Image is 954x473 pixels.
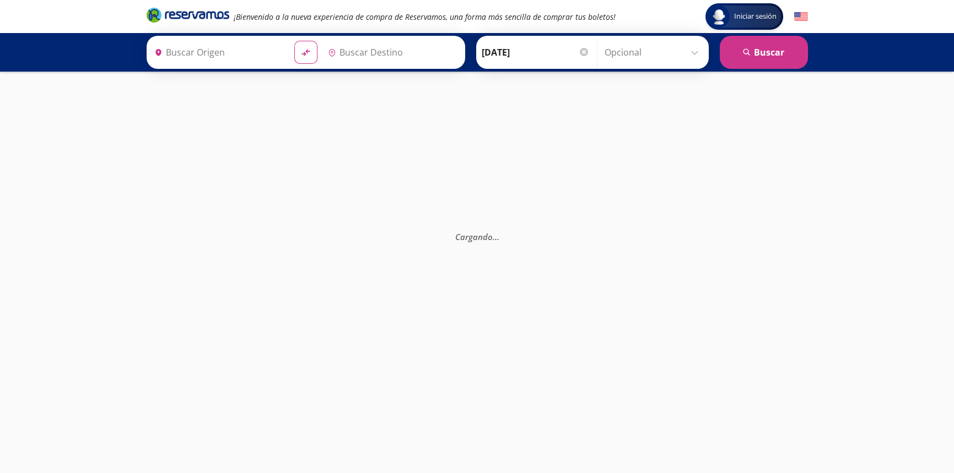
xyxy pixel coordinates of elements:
em: Cargando [455,231,499,242]
span: Iniciar sesión [730,11,781,22]
a: Brand Logo [147,7,229,26]
input: Buscar Origen [150,39,285,66]
button: English [794,10,808,24]
span: . [492,231,494,242]
button: Buscar [720,36,808,69]
em: ¡Bienvenido a la nueva experiencia de compra de Reservamos, una forma más sencilla de comprar tus... [234,12,616,22]
input: Opcional [605,39,703,66]
i: Brand Logo [147,7,229,23]
span: . [497,231,499,242]
input: Elegir Fecha [482,39,590,66]
input: Buscar Destino [324,39,459,66]
span: . [494,231,497,242]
